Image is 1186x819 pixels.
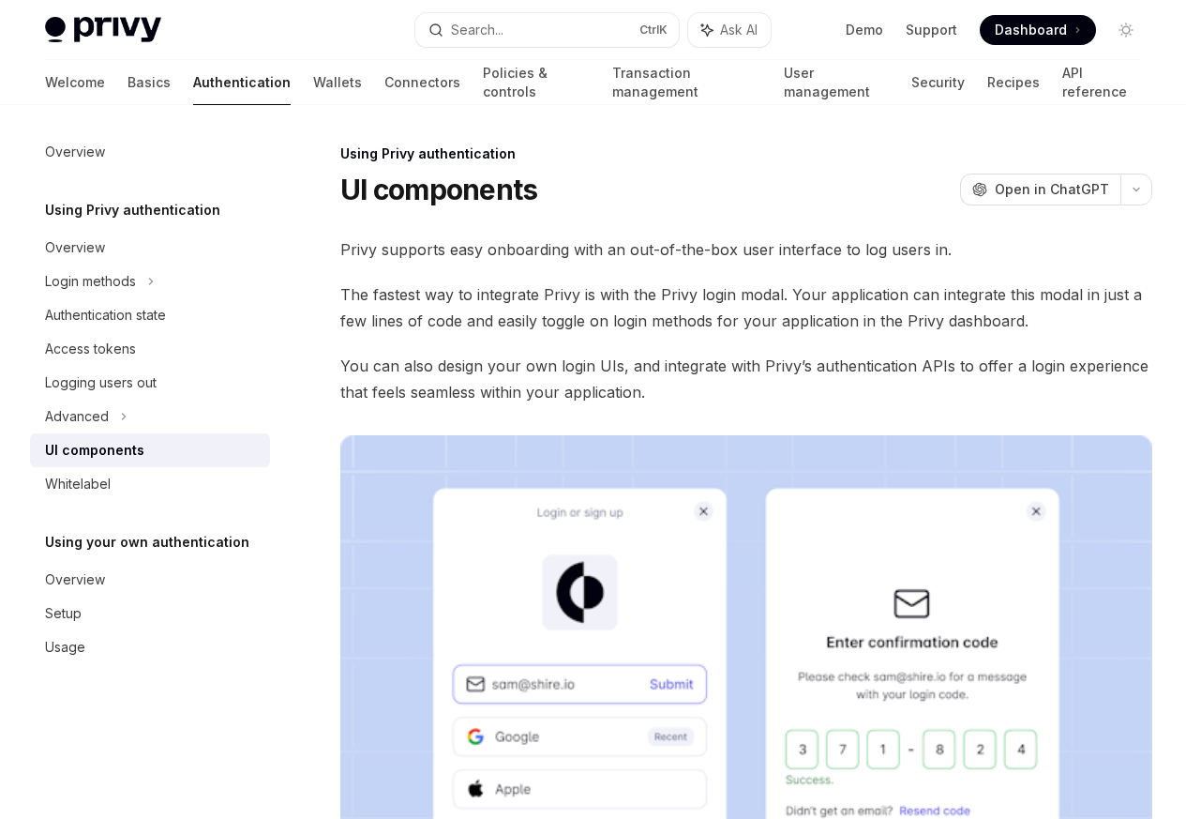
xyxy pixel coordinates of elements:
div: Search... [451,19,503,41]
a: Setup [30,597,270,630]
a: Logging users out [30,366,270,400]
div: Setup [45,602,82,625]
a: Overview [30,135,270,169]
a: Welcome [45,60,105,105]
span: Ctrl K [639,23,668,38]
div: Advanced [45,405,109,428]
button: Ask AI [688,13,771,47]
a: Policies & controls [483,60,590,105]
span: You can also design your own login UIs, and integrate with Privy’s authentication APIs to offer a... [340,353,1152,405]
a: Authentication [193,60,291,105]
div: Logging users out [45,372,157,394]
a: User management [784,60,890,105]
span: The fastest way to integrate Privy is with the Privy login modal. Your application can integrate ... [340,281,1152,334]
a: Demo [846,21,883,39]
a: Wallets [313,60,362,105]
div: Usage [45,636,85,659]
a: Overview [30,231,270,265]
span: Ask AI [720,21,758,39]
a: API reference [1062,60,1141,105]
span: Open in ChatGPT [995,180,1109,199]
button: Search...CtrlK [415,13,679,47]
a: Whitelabel [30,467,270,501]
a: Connectors [384,60,460,105]
div: Overview [45,569,105,591]
div: Access tokens [45,338,136,360]
div: Login methods [45,270,136,293]
button: Open in ChatGPT [960,174,1120,205]
a: Basics [128,60,171,105]
div: Authentication state [45,304,166,326]
h5: Using Privy authentication [45,199,220,221]
button: Toggle dark mode [1111,15,1141,45]
a: Overview [30,563,270,597]
span: Privy supports easy onboarding with an out-of-the-box user interface to log users in. [340,236,1152,263]
a: UI components [30,433,270,467]
div: Overview [45,236,105,259]
div: Overview [45,141,105,163]
a: Dashboard [980,15,1096,45]
a: Security [911,60,965,105]
a: Authentication state [30,298,270,332]
h5: Using your own authentication [45,531,249,554]
a: Usage [30,630,270,664]
div: UI components [45,439,144,462]
a: Access tokens [30,332,270,366]
div: Using Privy authentication [340,144,1152,163]
a: Transaction management [612,60,760,105]
span: Dashboard [995,21,1067,39]
a: Recipes [987,60,1040,105]
div: Whitelabel [45,473,111,495]
img: light logo [45,17,161,43]
a: Support [906,21,957,39]
h1: UI components [340,173,537,206]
